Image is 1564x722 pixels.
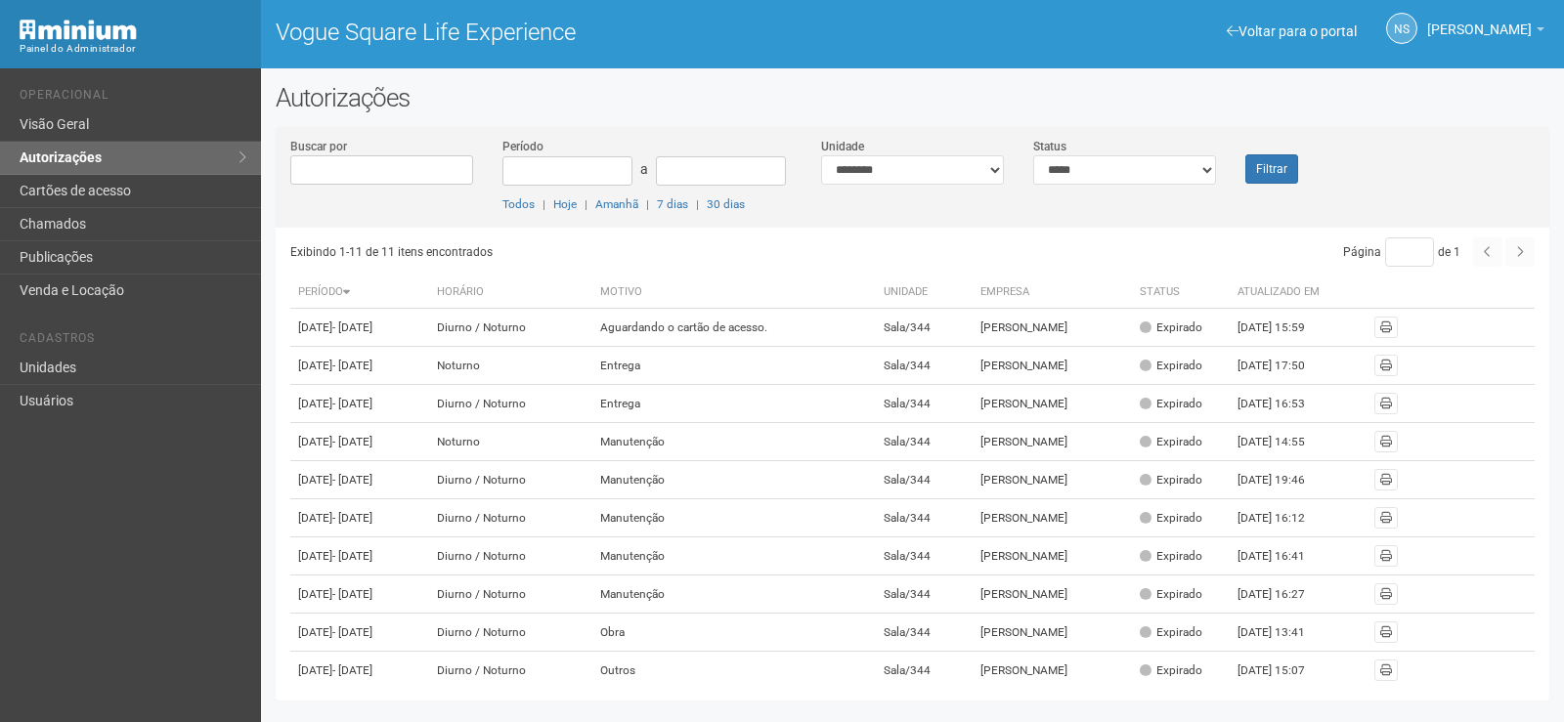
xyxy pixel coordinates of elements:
[973,652,1132,690] td: [PERSON_NAME]
[1140,510,1202,527] div: Expirado
[1140,472,1202,488] div: Expirado
[429,423,591,461] td: Noturno
[276,20,898,45] h1: Vogue Square Life Experience
[332,320,372,334] span: - [DATE]
[290,537,430,575] td: [DATE]
[1230,499,1337,537] td: [DATE] 16:12
[290,652,430,690] td: [DATE]
[20,40,246,58] div: Painel do Administrador
[1427,3,1532,37] span: Nicolle Silva
[973,347,1132,385] td: [PERSON_NAME]
[646,197,649,211] span: |
[1343,245,1460,259] span: Página de 1
[973,423,1132,461] td: [PERSON_NAME]
[973,614,1132,652] td: [PERSON_NAME]
[973,537,1132,575] td: [PERSON_NAME]
[290,237,913,267] div: Exibindo 1-11 de 11 itens encontrados
[1140,548,1202,565] div: Expirado
[592,385,876,423] td: Entrega
[1230,537,1337,575] td: [DATE] 16:41
[876,652,973,690] td: Sala/344
[876,575,973,614] td: Sala/344
[290,309,430,347] td: [DATE]
[332,359,372,372] span: - [DATE]
[592,309,876,347] td: Aguardando o cartão de acesso.
[429,276,591,309] th: Horário
[429,385,591,423] td: Diurno / Noturno
[1230,385,1337,423] td: [DATE] 16:53
[429,461,591,499] td: Diurno / Noturno
[429,652,591,690] td: Diurno / Noturno
[1140,662,1202,679] div: Expirado
[592,276,876,309] th: Motivo
[429,499,591,537] td: Diurno / Noturno
[429,309,591,347] td: Diurno / Noturno
[1230,276,1337,309] th: Atualizado em
[592,614,876,652] td: Obra
[1230,347,1337,385] td: [DATE] 17:50
[696,197,699,211] span: |
[876,347,973,385] td: Sala/344
[553,197,577,211] a: Hoje
[276,83,1549,112] h2: Autorizações
[1227,23,1357,39] a: Voltar para o portal
[332,473,372,487] span: - [DATE]
[876,461,973,499] td: Sala/344
[876,385,973,423] td: Sala/344
[290,347,430,385] td: [DATE]
[1230,423,1337,461] td: [DATE] 14:55
[290,276,430,309] th: Período
[640,161,648,177] span: a
[1140,624,1202,641] div: Expirado
[592,575,876,614] td: Manutenção
[290,614,430,652] td: [DATE]
[290,423,430,461] td: [DATE]
[1386,13,1417,44] a: NS
[543,197,545,211] span: |
[585,197,587,211] span: |
[973,385,1132,423] td: [PERSON_NAME]
[1132,276,1230,309] th: Status
[1140,586,1202,603] div: Expirado
[707,197,745,211] a: 30 dias
[290,138,347,155] label: Buscar por
[592,347,876,385] td: Entrega
[429,537,591,575] td: Diurno / Noturno
[592,423,876,461] td: Manutenção
[876,423,973,461] td: Sala/344
[290,461,430,499] td: [DATE]
[876,614,973,652] td: Sala/344
[20,331,246,352] li: Cadastros
[1140,319,1202,336] div: Expirado
[1427,24,1544,40] a: [PERSON_NAME]
[821,138,864,155] label: Unidade
[20,88,246,108] li: Operacional
[973,276,1132,309] th: Empresa
[332,511,372,525] span: - [DATE]
[502,138,543,155] label: Período
[1230,309,1337,347] td: [DATE] 15:59
[1140,358,1202,374] div: Expirado
[592,461,876,499] td: Manutenção
[290,385,430,423] td: [DATE]
[290,499,430,537] td: [DATE]
[973,575,1132,614] td: [PERSON_NAME]
[332,587,372,601] span: - [DATE]
[1033,138,1066,155] label: Status
[973,499,1132,537] td: [PERSON_NAME]
[502,197,535,211] a: Todos
[1230,652,1337,690] td: [DATE] 15:07
[429,614,591,652] td: Diurno / Noturno
[429,575,591,614] td: Diurno / Noturno
[20,20,137,40] img: Minium
[876,276,973,309] th: Unidade
[1230,575,1337,614] td: [DATE] 16:27
[1230,614,1337,652] td: [DATE] 13:41
[332,397,372,410] span: - [DATE]
[592,652,876,690] td: Outros
[332,663,372,677] span: - [DATE]
[429,347,591,385] td: Noturno
[973,309,1132,347] td: [PERSON_NAME]
[595,197,638,211] a: Amanhã
[876,499,973,537] td: Sala/344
